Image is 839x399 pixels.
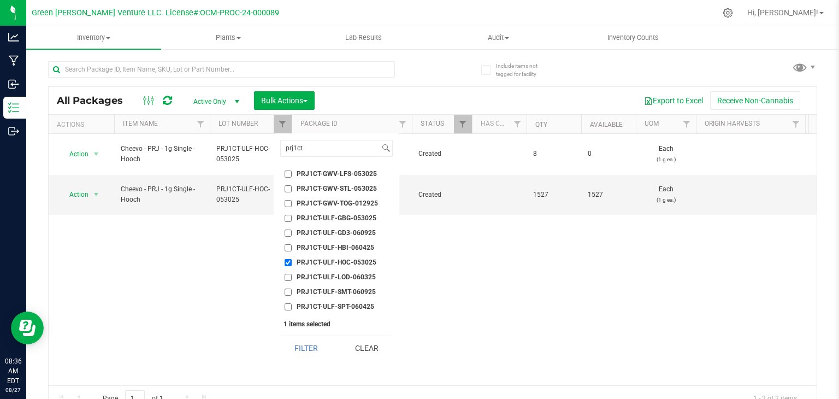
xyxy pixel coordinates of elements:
div: 1 items selected [283,320,389,328]
button: Clear [340,336,393,360]
a: Item Name [123,120,158,127]
inline-svg: Analytics [8,32,19,43]
p: 08/27 [5,386,21,394]
span: Action [60,146,89,162]
p: (1 g ea.) [642,195,689,205]
button: Bulk Actions [254,91,315,110]
button: Filter [280,336,333,360]
inline-svg: Outbound [8,126,19,137]
input: PRJ1CT-GWV-LFS-053025 [285,171,292,178]
span: PRJ1CT-ULF-GBG-053025 [297,215,376,221]
span: 1527 [533,190,575,200]
span: Green [PERSON_NAME] Venture LLC. License#:OCM-PROC-24-000089 [32,8,279,17]
span: select [90,187,103,202]
span: PRJ1CT-ULF-HBI-060425 [297,244,374,251]
input: PRJ1CT-GWV-TOG-012925 [285,200,292,207]
input: PRJ1CT-ULF-HBI-060425 [285,244,292,251]
input: PRJ1CT-ULF-GBG-053025 [285,215,292,222]
a: Package ID [300,120,338,127]
span: PRJ1CT-ULF-HOC-053025 [216,144,285,165]
a: Filter [394,115,412,133]
span: All Packages [57,95,134,107]
iframe: Resource center [11,312,44,344]
span: Inventory [26,33,161,43]
button: Receive Non-Cannabis [710,91,800,110]
th: Has COA [472,115,527,134]
span: Lab Results [330,33,397,43]
span: Include items not tagged for facility [496,62,551,78]
input: Search Package ID, Item Name, SKU, Lot or Part Number... [48,61,395,78]
a: Lab Results [296,26,431,49]
a: Inventory [26,26,161,49]
span: PRJ1CT-ULF-SMT-060925 [297,289,376,295]
span: Inventory Counts [593,33,673,43]
span: Cheevo - PRJ - 1g Single - Hooch [121,184,203,205]
span: Action [60,187,89,202]
span: Bulk Actions [261,96,308,105]
span: Plants [162,33,296,43]
input: PRJ1CT-GWV-STL-053025 [285,185,292,192]
a: Filter [274,115,292,133]
span: Created [418,149,465,159]
a: Filter [509,115,527,133]
span: PRJ1CT-GWV-TOG-012925 [297,200,378,207]
span: Hi, [PERSON_NAME]! [747,8,818,17]
a: Status [421,120,444,127]
a: Lot Number [218,120,258,127]
span: Each [642,144,689,165]
span: Cheevo - PRJ - 1g Single - Hooch [121,144,203,165]
p: 08:36 AM EDT [5,356,21,386]
span: PRJ1CT-ULF-HOC-053025 [216,184,285,205]
a: Inventory Counts [566,26,701,49]
button: Export to Excel [637,91,710,110]
a: Origin Harvests [705,120,760,127]
span: PRJ1CT-ULF-HOC-053025 [297,259,376,266]
input: Search [281,140,380,156]
span: 0 [588,149,629,159]
a: Filter [192,115,210,133]
inline-svg: Inbound [8,79,19,90]
p: (1 g ea.) [642,154,689,165]
a: Plants [161,26,296,49]
span: Each [642,184,689,205]
input: PRJ1CT-ULF-SPT-060425 [285,303,292,310]
a: UOM [645,120,659,127]
inline-svg: Inventory [8,102,19,113]
a: Audit [431,26,566,49]
span: PRJ1CT-GWV-LFS-053025 [297,171,377,177]
span: PRJ1CT-ULF-SPT-060425 [297,303,374,310]
span: select [90,146,103,162]
div: Actions [57,121,110,128]
span: 8 [533,149,575,159]
input: PRJ1CT-ULF-GD3-060925 [285,230,292,237]
input: PRJ1CT-ULF-LOD-060325 [285,274,292,281]
inline-svg: Manufacturing [8,55,19,66]
span: Audit [432,33,565,43]
span: PRJ1CT-GWV-STL-053025 [297,185,377,192]
a: Available [590,121,623,128]
span: PRJ1CT-ULF-GD3-060925 [297,230,376,236]
input: PRJ1CT-ULF-HOC-053025 [285,259,292,266]
div: Manage settings [721,8,735,18]
a: Filter [454,115,472,133]
a: Qty [535,121,547,128]
span: Created [418,190,465,200]
a: Filter [787,115,805,133]
span: PRJ1CT-ULF-LOD-060325 [297,274,376,280]
input: PRJ1CT-ULF-SMT-060925 [285,289,292,296]
a: Filter [678,115,696,133]
span: 1527 [588,190,629,200]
